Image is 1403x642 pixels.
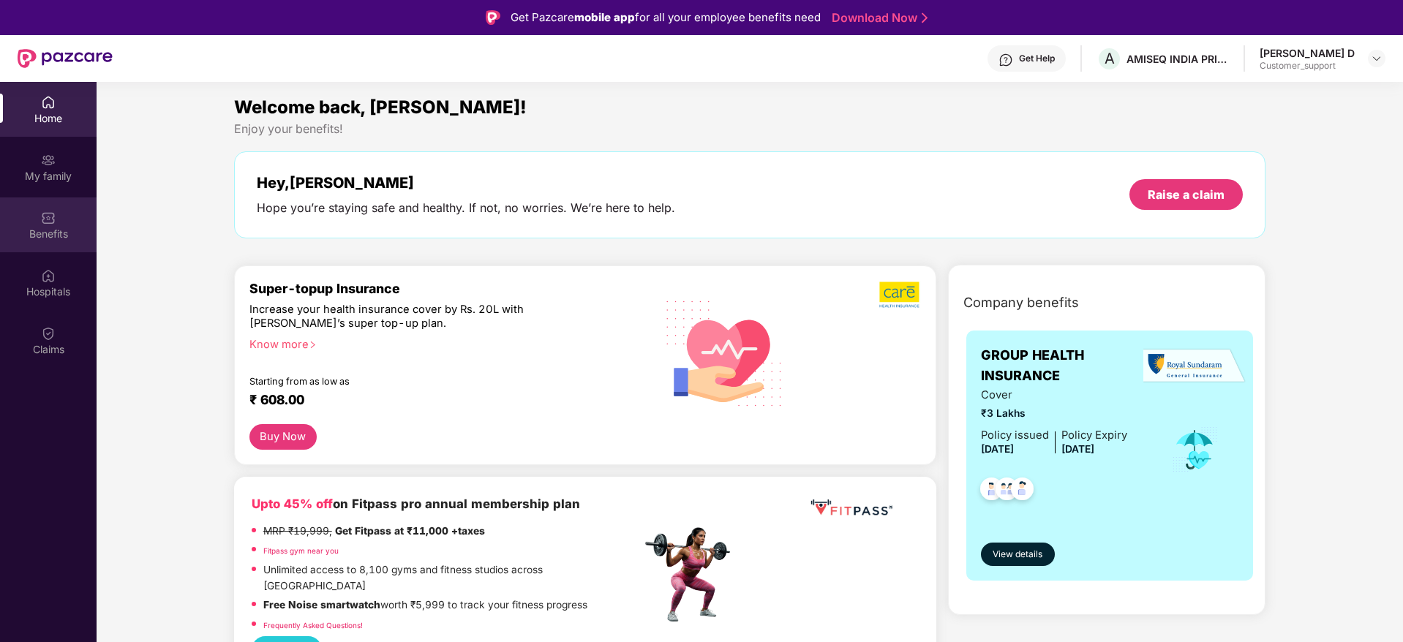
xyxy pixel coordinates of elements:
div: [PERSON_NAME] D [1260,46,1355,60]
a: Fitpass gym near you [263,546,339,555]
img: icon [1171,426,1219,474]
del: MRP ₹19,999, [263,525,332,537]
span: ₹3 Lakhs [981,406,1127,422]
div: Policy Expiry [1061,427,1127,444]
span: [DATE] [981,443,1014,455]
img: svg+xml;base64,PHN2ZyB4bWxucz0iaHR0cDovL3d3dy53My5vcmcvMjAwMC9zdmciIHdpZHRoPSI0OC45NDMiIGhlaWdodD... [974,473,1009,509]
img: b5dec4f62d2307b9de63beb79f102df3.png [879,281,921,309]
img: svg+xml;base64,PHN2ZyB3aWR0aD0iMjAiIGhlaWdodD0iMjAiIHZpZXdCb3g9IjAgMCAyMCAyMCIgZmlsbD0ibm9uZSIgeG... [41,153,56,167]
strong: Free Noise smartwatch [263,599,380,611]
strong: Get Fitpass at ₹11,000 +taxes [335,525,485,537]
span: [DATE] [1061,443,1094,455]
button: View details [981,543,1055,566]
span: View details [993,548,1042,562]
a: Frequently Asked Questions! [263,621,363,630]
strong: mobile app [574,10,635,24]
div: Super-topup Insurance [249,281,642,296]
img: svg+xml;base64,PHN2ZyBpZD0iSG9zcGl0YWxzIiB4bWxucz0iaHR0cDovL3d3dy53My5vcmcvMjAwMC9zdmciIHdpZHRoPS... [41,268,56,283]
b: Upto 45% off [252,496,333,511]
span: Company benefits [963,292,1079,313]
a: Download Now [832,10,923,26]
span: right [309,341,317,349]
div: Know more [249,338,633,348]
img: svg+xml;base64,PHN2ZyB4bWxucz0iaHR0cDovL3d3dy53My5vcmcvMjAwMC9zdmciIHdpZHRoPSI0OC45NDMiIGhlaWdodD... [1004,473,1040,509]
div: Hope you’re staying safe and healthy. If not, no worries. We’re here to help. [257,200,675,216]
img: Stroke [922,10,928,26]
img: insurerLogo [1143,348,1246,384]
div: Policy issued [981,427,1049,444]
div: Hey, [PERSON_NAME] [257,174,675,192]
div: Increase your health insurance cover by Rs. 20L with [PERSON_NAME]’s super top-up plan. [249,303,578,331]
div: Customer_support [1260,60,1355,72]
span: A [1105,50,1115,67]
img: svg+xml;base64,PHN2ZyBpZD0iSG9tZSIgeG1sbnM9Imh0dHA6Ly93d3cudzMub3JnLzIwMDAvc3ZnIiB3aWR0aD0iMjAiIG... [41,95,56,110]
img: svg+xml;base64,PHN2ZyBpZD0iQ2xhaW0iIHhtbG5zPSJodHRwOi8vd3d3LnczLm9yZy8yMDAwL3N2ZyIgd2lkdGg9IjIwIi... [41,326,56,341]
span: GROUP HEALTH INSURANCE [981,345,1151,387]
div: Get Help [1019,53,1055,64]
span: Welcome back, [PERSON_NAME]! [234,97,527,118]
div: Get Pazcare for all your employee benefits need [511,9,821,26]
span: Cover [981,387,1127,404]
img: New Pazcare Logo [18,49,113,68]
img: fppp.png [808,494,895,521]
img: svg+xml;base64,PHN2ZyBpZD0iRHJvcGRvd24tMzJ4MzIiIHhtbG5zPSJodHRwOi8vd3d3LnczLm9yZy8yMDAwL3N2ZyIgd2... [1371,53,1383,64]
img: svg+xml;base64,PHN2ZyBpZD0iQmVuZWZpdHMiIHhtbG5zPSJodHRwOi8vd3d3LnczLm9yZy8yMDAwL3N2ZyIgd2lkdGg9Ij... [41,211,56,225]
div: Starting from as low as [249,376,579,386]
img: svg+xml;base64,PHN2ZyB4bWxucz0iaHR0cDovL3d3dy53My5vcmcvMjAwMC9zdmciIHdpZHRoPSI0OC45MTUiIGhlaWdodD... [989,473,1025,509]
img: svg+xml;base64,PHN2ZyB4bWxucz0iaHR0cDovL3d3dy53My5vcmcvMjAwMC9zdmciIHhtbG5zOnhsaW5rPSJodHRwOi8vd3... [655,282,794,423]
p: Unlimited access to 8,100 gyms and fitness studios across [GEOGRAPHIC_DATA] [263,562,641,594]
div: Enjoy your benefits! [234,121,1266,137]
img: fpp.png [641,524,743,626]
button: Buy Now [249,424,317,450]
b: on Fitpass pro annual membership plan [252,496,580,511]
div: ₹ 608.00 [249,392,627,409]
div: AMISEQ INDIA PRIVATE LIMITED [1126,52,1229,66]
p: worth ₹5,999 to track your fitness progress [263,597,587,613]
img: Logo [486,10,500,25]
div: Raise a claim [1148,186,1225,203]
img: svg+xml;base64,PHN2ZyBpZD0iSGVscC0zMngzMiIgeG1sbnM9Imh0dHA6Ly93d3cudzMub3JnLzIwMDAvc3ZnIiB3aWR0aD... [998,53,1013,67]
